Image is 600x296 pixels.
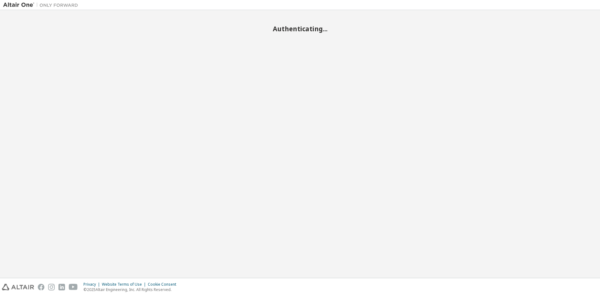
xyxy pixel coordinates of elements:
[102,282,148,287] div: Website Terms of Use
[58,284,65,290] img: linkedin.svg
[3,2,81,8] img: Altair One
[148,282,180,287] div: Cookie Consent
[83,282,102,287] div: Privacy
[69,284,78,290] img: youtube.svg
[38,284,44,290] img: facebook.svg
[3,25,597,33] h2: Authenticating...
[48,284,55,290] img: instagram.svg
[2,284,34,290] img: altair_logo.svg
[83,287,180,292] p: © 2025 Altair Engineering, Inc. All Rights Reserved.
